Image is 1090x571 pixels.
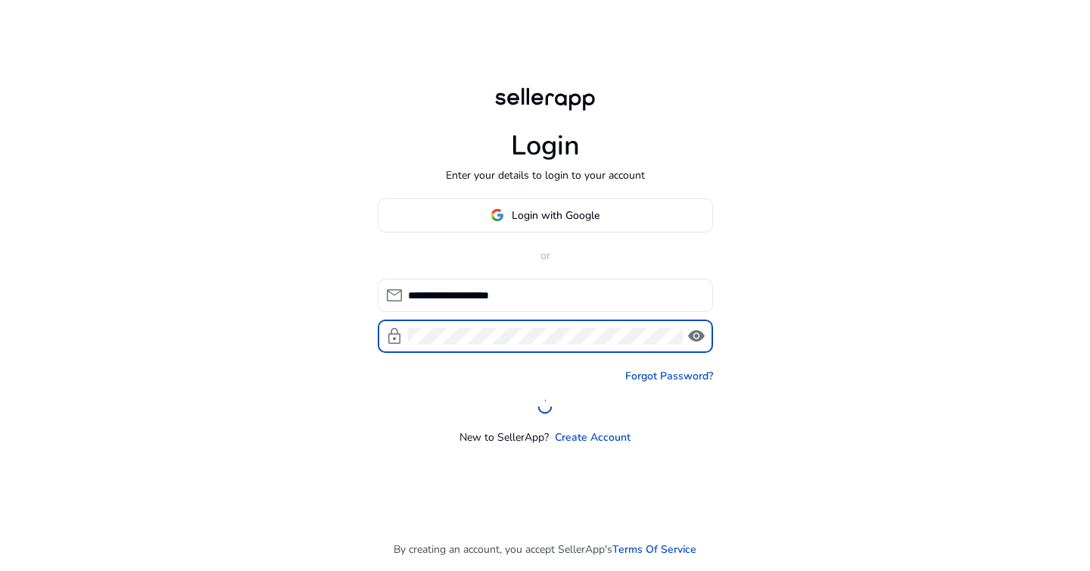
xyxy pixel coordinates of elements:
p: Enter your details to login to your account [446,167,645,183]
span: visibility [687,327,705,345]
a: Terms Of Service [612,541,696,557]
a: Forgot Password? [625,368,713,384]
h1: Login [511,129,580,162]
span: Login with Google [512,207,599,223]
span: lock [385,327,403,345]
a: Create Account [555,429,631,445]
span: mail [385,286,403,304]
button: Login with Google [378,198,713,232]
p: New to SellerApp? [459,429,549,445]
p: or [378,248,713,264]
img: google-logo.svg [490,208,504,222]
